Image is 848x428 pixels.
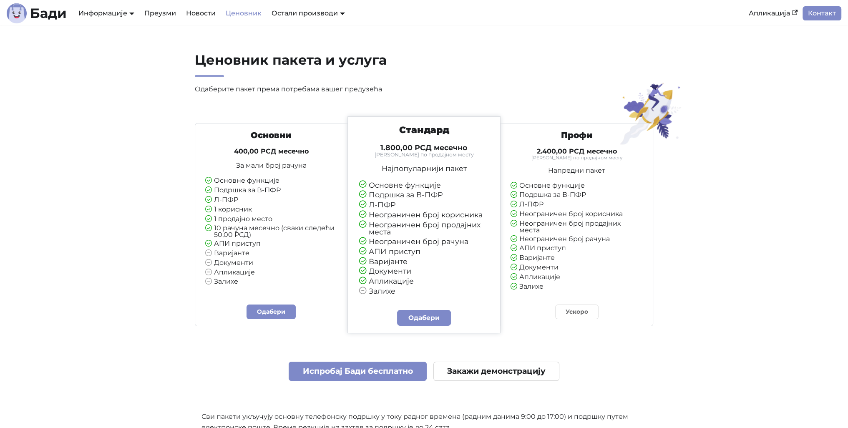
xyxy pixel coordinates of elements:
[359,124,489,136] h3: Стандард
[433,362,559,381] a: Закажи демонстрацију
[359,191,489,199] li: Подршка за В-ПФР
[511,274,643,281] li: Апликације
[195,52,503,77] h2: Ценовник пакета и услуга
[511,147,643,156] h4: 2.400,00 РСД месечно
[205,187,337,194] li: Подршка за В-ПФР
[511,191,643,199] li: Подршка за В-ПФР
[359,211,489,219] li: Неограничен број корисника
[181,6,221,20] a: Новости
[205,206,337,214] li: 1 корисник
[615,82,687,145] img: Ценовник пакета и услуга
[511,254,643,262] li: Варијанте
[511,201,643,209] li: Л-ПФР
[195,84,503,95] p: Одаберите пакет према потребама вашег предузећа
[511,130,643,141] h3: Профи
[511,156,643,160] small: [PERSON_NAME] по продајном месту
[359,165,489,172] p: Најпопуларнији пакет
[359,258,489,266] li: Варијанте
[511,283,643,291] li: Залихе
[78,9,134,17] a: Информације
[205,259,337,267] li: Документи
[289,362,427,381] a: Испробај Бади бесплатно
[359,181,489,189] li: Основне функције
[359,267,489,275] li: Документи
[511,220,643,234] li: Неограничен број продајних места
[397,310,451,326] a: Одабери
[205,216,337,223] li: 1 продајно место
[511,264,643,272] li: Документи
[744,6,803,20] a: Апликација
[247,305,296,319] a: Одабери
[30,7,67,20] b: Бади
[205,278,337,286] li: Залихе
[221,6,267,20] a: Ценовник
[7,3,67,23] a: ЛогоБади
[205,196,337,204] li: Л-ПФР
[139,6,181,20] a: Преузми
[205,269,337,277] li: Апликације
[205,130,337,141] h3: Основни
[511,236,643,243] li: Неограничен број рачуна
[359,248,489,256] li: АПИ приступ
[511,182,643,190] li: Основне функције
[205,177,337,185] li: Основне функције
[205,162,337,169] p: За мали број рачуна
[803,6,841,20] a: Контакт
[359,152,489,157] small: [PERSON_NAME] по продајном месту
[7,3,27,23] img: Лого
[205,147,337,156] h4: 400,00 РСД месечно
[205,225,337,238] li: 10 рачуна месечно (сваки следећи 50,00 РСД)
[205,240,337,248] li: АПИ приступ
[511,167,643,174] p: Напредни пакет
[359,238,489,246] li: Неограничен број рачуна
[359,143,489,152] h4: 1.800,00 РСД месечно
[359,201,489,209] li: Л-ПФР
[511,245,643,252] li: АПИ приступ
[359,277,489,285] li: Апликације
[205,250,337,257] li: Варијанте
[359,221,489,236] li: Неограничен број продајних места
[272,9,345,17] a: Остали производи
[359,287,489,295] li: Залихе
[511,211,643,218] li: Неограничен број корисника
